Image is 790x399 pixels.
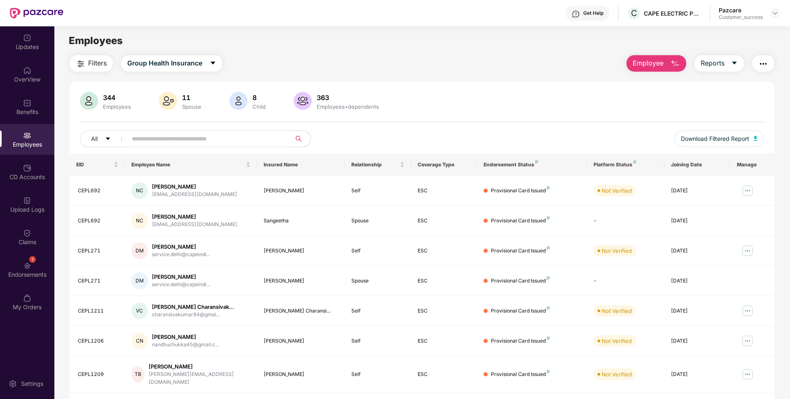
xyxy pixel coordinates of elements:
[731,60,738,67] span: caret-down
[152,273,210,281] div: [PERSON_NAME]
[105,136,111,142] span: caret-down
[587,266,664,296] td: -
[10,8,63,19] img: New Pazcare Logo
[131,182,148,199] div: NC
[251,103,267,110] div: Child
[78,277,118,285] div: CEPL271
[631,8,637,18] span: C
[572,10,580,18] img: svg+xml;base64,PHN2ZyBpZD0iSGVscC0zMngzMiIgeG1sbnM9Imh0dHA6Ly93d3cudzMub3JnLzIwMDAvc3ZnIiB3aWR0aD...
[602,307,632,315] div: Not Verified
[180,103,203,110] div: Spouse
[290,135,306,142] span: search
[290,131,311,147] button: search
[681,134,749,143] span: Download Filtered Report
[131,366,145,383] div: TB
[264,371,339,378] div: [PERSON_NAME]
[78,371,118,378] div: CEPL1209
[345,154,411,176] th: Relationship
[294,92,312,110] img: svg+xml;base64,PHN2ZyB4bWxucz0iaHR0cDovL3d3dy53My5vcmcvMjAwMC9zdmciIHhtbG5zOnhsaW5rPSJodHRwOi8vd3...
[741,244,754,257] img: manageButton
[602,370,632,378] div: Not Verified
[491,337,550,345] div: Provisional Card Issued
[69,35,123,47] span: Employees
[76,59,86,69] img: svg+xml;base64,PHN2ZyB4bWxucz0iaHR0cDovL3d3dy53My5vcmcvMjAwMC9zdmciIHdpZHRoPSIyNCIgaGVpZ2h0PSIyNC...
[351,277,404,285] div: Spouse
[351,371,404,378] div: Self
[127,58,202,68] span: Group Health Insurance
[152,303,234,311] div: [PERSON_NAME] Charansivak...
[418,307,470,315] div: ESC
[152,221,237,229] div: [EMAIL_ADDRESS][DOMAIN_NAME]
[411,154,477,176] th: Coverage Type
[741,334,754,348] img: manageButton
[491,277,550,285] div: Provisional Card Issued
[351,247,404,255] div: Self
[23,229,31,237] img: svg+xml;base64,PHN2ZyBpZD0iQ2xhaW0iIHhtbG5zPSJodHRwOi8vd3d3LnczLm9yZy8yMDAwL3N2ZyIgd2lkdGg9IjIwIi...
[152,311,234,319] div: charansivakumar94@gmai...
[594,161,657,168] div: Platform Status
[210,60,216,67] span: caret-down
[315,93,381,102] div: 363
[229,92,248,110] img: svg+xml;base64,PHN2ZyB4bWxucz0iaHR0cDovL3d3dy53My5vcmcvMjAwMC9zdmciIHhtbG5zOnhsaW5rPSJodHRwOi8vd3...
[78,307,118,315] div: CEPL1211
[694,55,744,72] button: Reportscaret-down
[644,9,701,17] div: CAPE ELECTRIC PRIVATE LIMITED
[547,276,550,280] img: svg+xml;base64,PHN2ZyB4bWxucz0iaHR0cDovL3d3dy53My5vcmcvMjAwMC9zdmciIHdpZHRoPSI4IiBoZWlnaHQ9IjgiIH...
[78,247,118,255] div: CEPL271
[29,256,36,263] div: 1
[547,216,550,219] img: svg+xml;base64,PHN2ZyB4bWxucz0iaHR0cDovL3d3dy53My5vcmcvMjAwMC9zdmciIHdpZHRoPSI4IiBoZWlnaHQ9IjgiIH...
[264,247,339,255] div: [PERSON_NAME]
[152,333,219,341] div: [PERSON_NAME]
[152,183,237,191] div: [PERSON_NAME]
[19,380,46,388] div: Settings
[88,58,107,68] span: Filters
[101,103,133,110] div: Employees
[351,161,398,168] span: Relationship
[491,247,550,255] div: Provisional Card Issued
[633,58,664,68] span: Employee
[602,337,632,345] div: Not Verified
[131,161,244,168] span: Employee Name
[251,93,267,102] div: 8
[78,337,118,345] div: CEPL1206
[23,196,31,205] img: svg+xml;base64,PHN2ZyBpZD0iVXBsb2FkX0xvZ3MiIGRhdGEtbmFtZT0iVXBsb2FkIExvZ3MiIHhtbG5zPSJodHRwOi8vd3...
[671,337,724,345] div: [DATE]
[131,243,148,259] div: DM
[131,273,148,289] div: DM
[9,380,17,388] img: svg+xml;base64,PHN2ZyBpZD0iU2V0dGluZy0yMHgyMCIgeG1sbnM9Imh0dHA6Ly93d3cudzMub3JnLzIwMDAvc3ZnIiB3aW...
[730,154,774,176] th: Manage
[583,10,603,16] div: Get Help
[23,294,31,302] img: svg+xml;base64,PHN2ZyBpZD0iTXlfT3JkZXJzIiBkYXRhLW5hbWU9Ik15IE9yZGVycyIgeG1sbnM9Imh0dHA6Ly93d3cudz...
[418,277,470,285] div: ESC
[351,307,404,315] div: Self
[152,213,237,221] div: [PERSON_NAME]
[535,160,538,163] img: svg+xml;base64,PHN2ZyB4bWxucz0iaHR0cDovL3d3dy53My5vcmcvMjAwMC9zdmciIHdpZHRoPSI4IiBoZWlnaHQ9IjgiIH...
[78,187,118,195] div: CEPL692
[159,92,177,110] img: svg+xml;base64,PHN2ZyB4bWxucz0iaHR0cDovL3d3dy53My5vcmcvMjAwMC9zdmciIHhtbG5zOnhsaW5rPSJodHRwOi8vd3...
[547,370,550,373] img: svg+xml;base64,PHN2ZyB4bWxucz0iaHR0cDovL3d3dy53My5vcmcvMjAwMC9zdmciIHdpZHRoPSI4IiBoZWlnaHQ9IjgiIH...
[547,306,550,310] img: svg+xml;base64,PHN2ZyB4bWxucz0iaHR0cDovL3d3dy53My5vcmcvMjAwMC9zdmciIHdpZHRoPSI4IiBoZWlnaHQ9IjgiIH...
[758,59,768,69] img: svg+xml;base64,PHN2ZyB4bWxucz0iaHR0cDovL3d3dy53My5vcmcvMjAwMC9zdmciIHdpZHRoPSIyNCIgaGVpZ2h0PSIyNC...
[772,10,778,16] img: svg+xml;base64,PHN2ZyBpZD0iRHJvcGRvd24tMzJ4MzIiIHhtbG5zPSJodHRwOi8vd3d3LnczLm9yZy8yMDAwL3N2ZyIgd2...
[633,160,636,163] img: svg+xml;base64,PHN2ZyB4bWxucz0iaHR0cDovL3d3dy53My5vcmcvMjAwMC9zdmciIHdpZHRoPSI4IiBoZWlnaHQ9IjgiIH...
[23,131,31,140] img: svg+xml;base64,PHN2ZyBpZD0iRW1wbG95ZWVzIiB4bWxucz0iaHR0cDovL3d3dy53My5vcmcvMjAwMC9zdmciIHdpZHRoPS...
[264,337,339,345] div: [PERSON_NAME]
[80,131,130,147] button: Allcaret-down
[152,243,210,251] div: [PERSON_NAME]
[671,247,724,255] div: [DATE]
[719,6,763,14] div: Pazcare
[491,371,550,378] div: Provisional Card Issued
[23,164,31,172] img: svg+xml;base64,PHN2ZyBpZD0iQ0RfQWNjb3VudHMiIGRhdGEtbmFtZT0iQ0QgQWNjb3VudHMiIHhtbG5zPSJodHRwOi8vd3...
[418,247,470,255] div: ESC
[626,55,686,72] button: Employee
[23,261,31,270] img: svg+xml;base64,PHN2ZyBpZD0iRW5kb3JzZW1lbnRzIiB4bWxucz0iaHR0cDovL3d3dy53My5vcmcvMjAwMC9zdmciIHdpZH...
[753,136,757,141] img: svg+xml;base64,PHN2ZyB4bWxucz0iaHR0cDovL3d3dy53My5vcmcvMjAwMC9zdmciIHhtbG5zOnhsaW5rPSJodHRwOi8vd3...
[351,187,404,195] div: Self
[671,371,724,378] div: [DATE]
[70,154,125,176] th: EID
[418,217,470,225] div: ESC
[149,363,250,371] div: [PERSON_NAME]
[152,341,219,349] div: nandhuchukka45@gmail.c...
[152,191,237,198] div: [EMAIL_ADDRESS][DOMAIN_NAME]
[418,187,470,195] div: ESC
